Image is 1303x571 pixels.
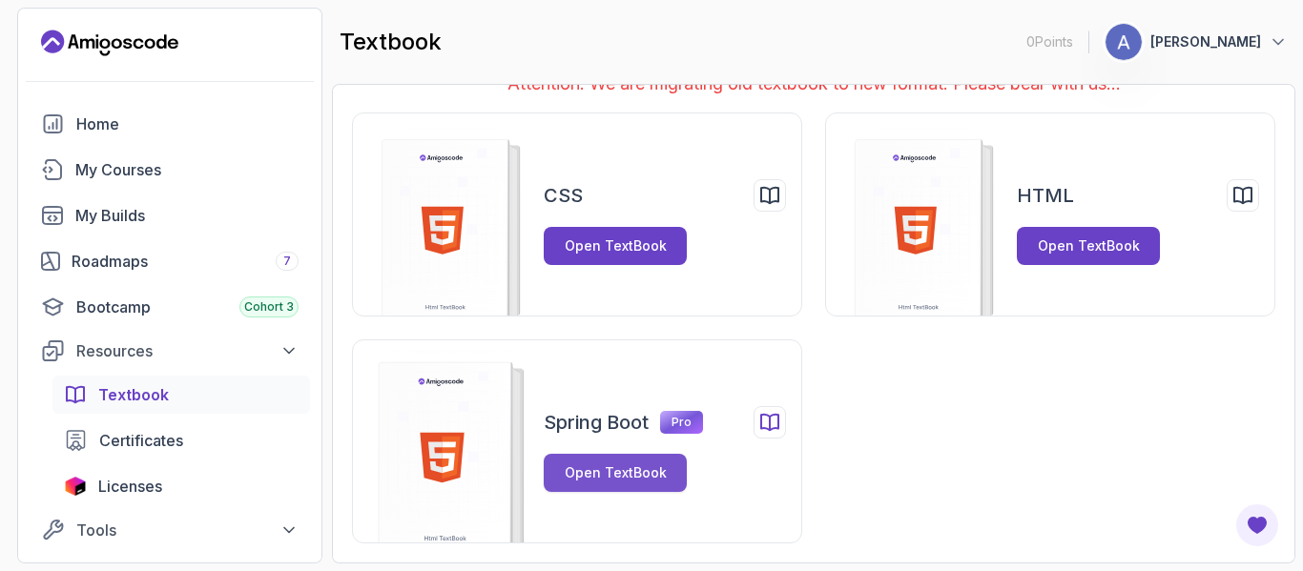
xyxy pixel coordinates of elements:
div: Open TextBook [565,236,667,255]
span: 7 [283,254,291,269]
button: Tools [30,513,310,547]
div: Open TextBook [1038,236,1140,255]
h2: Spring Boot [544,409,649,436]
button: Resources [30,334,310,368]
h2: HTML [1017,182,1074,209]
button: Open TextBook [1017,227,1160,265]
img: user profile image [1106,24,1142,60]
a: bootcamp [30,288,310,326]
a: roadmaps [30,242,310,280]
div: Tools [76,519,299,541]
span: Cohort 3 [244,299,294,315]
button: user profile image[PERSON_NAME] [1105,23,1288,61]
a: certificates [52,421,310,459]
button: Open TextBook [544,454,687,492]
a: textbook [52,376,310,414]
a: home [30,105,310,143]
div: My Builds [75,204,299,227]
button: Open Feedback Button [1234,502,1280,548]
p: [PERSON_NAME] [1150,32,1261,51]
p: 0 Points [1026,32,1073,51]
div: Open TextBook [565,463,667,482]
p: Pro [660,411,703,434]
a: Landing page [41,28,178,58]
div: Bootcamp [76,296,299,318]
h2: CSS [544,182,583,209]
div: Roadmaps [72,250,299,273]
div: Resources [76,339,299,362]
h2: textbook [340,27,442,57]
button: Open TextBook [544,227,687,265]
a: courses [30,151,310,189]
span: Licenses [98,475,162,498]
span: Textbook [98,383,169,406]
a: licenses [52,467,310,505]
a: builds [30,196,310,235]
div: Home [76,112,299,135]
div: My Courses [75,158,299,181]
img: jetbrains icon [64,477,87,496]
span: Certificates [99,429,183,452]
